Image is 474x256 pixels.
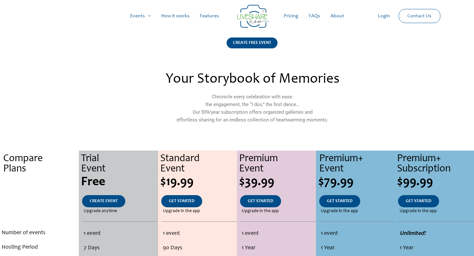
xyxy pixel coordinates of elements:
[11,6,463,26] nav: Site Navigation
[113,93,391,124] p: Chronicle every celebration with ease: the engagement, the “I dos,” the first dance… Our $99/year...
[248,199,273,203] span: GET STARTED
[240,195,281,207] a: GET STARTED
[163,227,235,241] li: 1 event
[163,207,200,215] span: Upgrade in the app
[237,5,269,28] img: LiveShare logo - Capture & Share Event Memories
[242,207,279,215] span: Upgrade in the app
[321,227,393,241] li: 1 event
[38,176,41,189] span: .
[402,9,437,23] a: Contact Us
[398,195,439,207] a: GET STARTED
[242,241,314,255] li: 1 Year
[400,207,437,215] span: Upgrade in the app
[227,37,278,48] div: CREATE FREE EVENT
[227,37,278,56] a: CREATE FREE EVENT
[39,199,40,203] span: .
[279,6,304,26] a: Pricing
[397,154,474,174] div: Premium+ Subscription
[321,207,358,215] span: Upgrade in the app
[400,231,426,236] strong: Unlimited!
[82,195,125,207] a: CREATE EVENT
[31,195,48,207] a: .
[2,226,77,240] li: Number of events
[406,199,431,203] span: GET STARTED
[3,154,79,174] div: Compare Plans
[90,199,118,203] span: CREATE EVENT
[84,207,117,215] span: Upgrade anytime
[195,6,224,26] a: Features
[81,154,158,174] div: Trial Event
[400,241,472,255] li: 1 Year
[2,240,77,255] li: Hosting Period
[242,227,314,241] li: 1 event
[397,176,474,189] div: $99.99
[239,176,316,189] div: $39.99
[321,241,393,255] li: 1 Year
[373,6,395,26] a: Login
[81,176,158,189] div: Free
[327,199,353,203] span: GET STARTED
[39,209,40,213] span: .
[163,241,235,255] li: 90 Days
[318,176,395,189] div: $79.99
[84,241,156,255] li: 7 Days
[319,154,395,174] div: Premium+ Event
[325,6,349,26] a: About
[169,199,195,203] span: GET STARTED
[113,72,391,87] h2: Your Storybook of Memories
[84,227,156,241] li: 1 event
[160,176,237,189] div: $19.99
[125,6,156,26] a: Events
[161,195,202,207] a: GET STARTED
[156,6,195,26] a: How it works
[239,154,316,174] div: Premium Event
[160,154,237,174] div: Standard Event
[304,6,325,26] a: FAQs
[319,195,360,207] a: GET STARTED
